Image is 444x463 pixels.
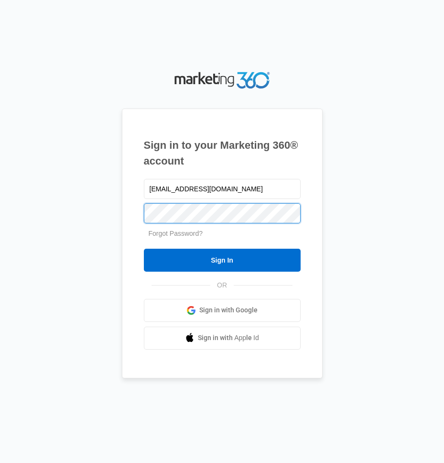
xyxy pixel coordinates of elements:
span: Sign in with Apple Id [198,333,259,343]
a: Sign in with Google [144,299,301,322]
input: Sign In [144,249,301,272]
a: Sign in with Apple Id [144,327,301,350]
h1: Sign in to your Marketing 360® account [144,137,301,169]
input: Email [144,179,301,199]
a: Forgot Password? [149,230,203,237]
span: Sign in with Google [199,305,258,315]
span: OR [210,280,234,290]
